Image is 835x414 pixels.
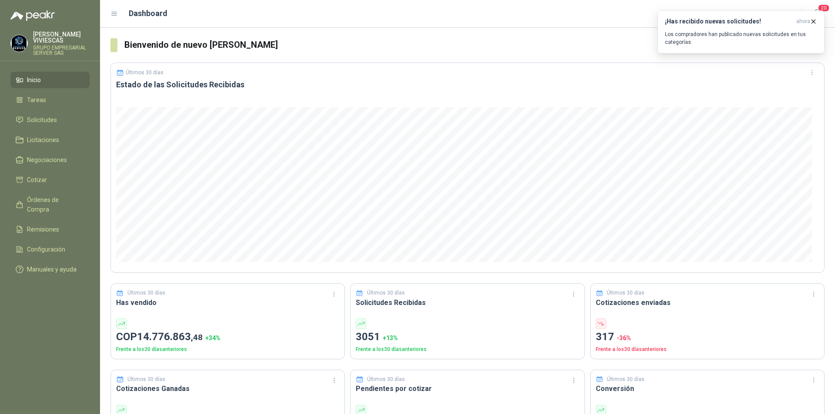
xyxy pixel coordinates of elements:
span: + 13 % [383,335,398,341]
p: COP [116,329,339,345]
p: Últimos 30 días [126,70,164,76]
span: Manuales y ayuda [27,265,77,274]
button: ¡Has recibido nuevas solicitudes!ahora Los compradores han publicado nuevas solicitudes en tus ca... [658,10,825,53]
h3: Bienvenido de nuevo [PERSON_NAME] [124,38,825,52]
p: Últimos 30 días [367,289,405,297]
p: [PERSON_NAME] VIVIESCAS [33,31,90,43]
span: Inicio [27,75,41,85]
span: Órdenes de Compra [27,195,81,214]
span: Remisiones [27,225,59,234]
p: GRUPO EMPRESARIAL SERVER SAS [33,45,90,56]
span: Configuración [27,245,65,254]
p: 3051 [356,329,579,345]
span: -36 % [617,335,631,341]
span: Licitaciones [27,135,59,145]
h3: Solicitudes Recibidas [356,297,579,308]
span: 14.776.863 [137,331,203,343]
a: Tareas [10,92,90,108]
h1: Dashboard [129,7,167,20]
span: ahora [796,18,810,25]
p: Últimos 30 días [607,375,645,384]
p: Últimos 30 días [607,289,645,297]
a: Cotizar [10,172,90,188]
span: ,48 [191,332,203,342]
span: Negociaciones [27,155,67,165]
a: Licitaciones [10,132,90,148]
span: 20 [818,4,830,12]
p: 317 [596,329,819,345]
p: Últimos 30 días [127,289,165,297]
p: Últimos 30 días [127,375,165,384]
img: Logo peakr [10,10,55,21]
h3: Pendientes por cotizar [356,383,579,394]
span: Cotizar [27,175,47,185]
p: Frente a los 30 días anteriores [356,345,579,354]
h3: Cotizaciones Ganadas [116,383,339,394]
h3: ¡Has recibido nuevas solicitudes! [665,18,793,25]
span: Solicitudes [27,115,57,125]
a: Remisiones [10,221,90,238]
h3: Estado de las Solicitudes Recibidas [116,79,819,90]
h3: Has vendido [116,297,339,308]
a: Inicio [10,72,90,88]
a: Configuración [10,241,90,258]
a: Órdenes de Compra [10,192,90,218]
p: Frente a los 30 días anteriores [596,345,819,354]
p: Frente a los 30 días anteriores [116,345,339,354]
p: Últimos 30 días [367,375,405,384]
h3: Conversión [596,383,819,394]
p: Los compradores han publicado nuevas solicitudes en tus categorías. [665,30,817,46]
img: Company Logo [11,35,27,52]
button: 20 [809,6,825,22]
span: Tareas [27,95,46,105]
a: Solicitudes [10,112,90,128]
a: Manuales y ayuda [10,261,90,278]
a: Negociaciones [10,152,90,168]
span: + 34 % [205,335,220,341]
h3: Cotizaciones enviadas [596,297,819,308]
